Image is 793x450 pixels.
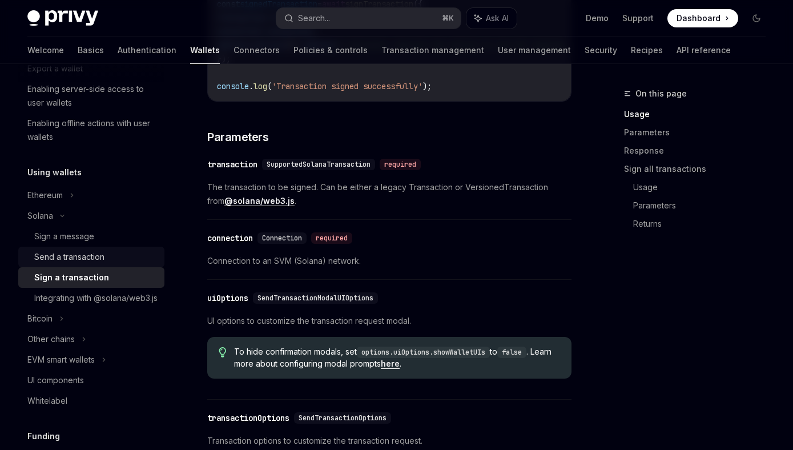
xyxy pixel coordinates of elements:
[276,8,460,29] button: Search...⌘K
[262,234,302,243] span: Connection
[381,359,400,369] a: here
[27,394,67,408] div: Whitelabel
[747,9,766,27] button: Toggle dark mode
[267,160,371,169] span: SupportedSolanaTransaction
[422,81,432,91] span: );
[207,314,571,328] span: UI options to customize the transaction request modal.
[272,81,422,91] span: 'Transaction signed successfully'
[34,291,158,305] div: Integrating with @solana/web3.js
[234,346,560,369] span: To hide confirmation modals, set to . Learn more about configuring modal prompts .
[267,81,272,91] span: (
[253,81,267,91] span: log
[18,79,164,113] a: Enabling server-side access to user wallets
[586,13,609,24] a: Demo
[18,370,164,391] a: UI components
[27,37,64,64] a: Welcome
[18,247,164,267] a: Send a transaction
[207,292,248,304] div: uiOptions
[27,166,82,179] h5: Using wallets
[190,37,220,64] a: Wallets
[27,10,98,26] img: dark logo
[380,159,421,170] div: required
[635,87,687,101] span: On this page
[34,271,109,284] div: Sign a transaction
[498,37,571,64] a: User management
[224,196,295,206] a: @solana/web3.js
[624,142,775,160] a: Response
[78,37,104,64] a: Basics
[207,434,571,448] span: Transaction options to customize the transaction request.
[677,13,720,24] span: Dashboard
[299,413,387,423] span: SendTransactionOptions
[677,37,731,64] a: API reference
[667,9,738,27] a: Dashboard
[118,37,176,64] a: Authentication
[381,37,484,64] a: Transaction management
[27,353,95,367] div: EVM smart wallets
[442,14,454,23] span: ⌘ K
[27,312,53,326] div: Bitcoin
[357,347,490,358] code: options.uiOptions.showWalletUIs
[631,37,663,64] a: Recipes
[486,13,509,24] span: Ask AI
[34,230,94,243] div: Sign a message
[207,412,289,424] div: transactionOptions
[624,105,775,123] a: Usage
[497,347,526,358] code: false
[257,294,373,303] span: SendTransactionModalUIOptions
[207,254,571,268] span: Connection to an SVM (Solana) network.
[34,250,104,264] div: Send a transaction
[207,129,268,145] span: Parameters
[27,116,158,144] div: Enabling offline actions with user wallets
[311,232,352,244] div: required
[622,13,654,24] a: Support
[633,196,775,215] a: Parameters
[27,82,158,110] div: Enabling server-side access to user wallets
[293,37,368,64] a: Policies & controls
[18,391,164,411] a: Whitelabel
[466,8,517,29] button: Ask AI
[27,188,63,202] div: Ethereum
[27,332,75,346] div: Other chains
[633,215,775,233] a: Returns
[624,123,775,142] a: Parameters
[624,160,775,178] a: Sign all transactions
[633,178,775,196] a: Usage
[18,113,164,147] a: Enabling offline actions with user wallets
[207,232,253,244] div: connection
[18,226,164,247] a: Sign a message
[27,429,60,443] h5: Funding
[217,81,249,91] span: console
[27,209,53,223] div: Solana
[207,180,571,208] span: The transaction to be signed. Can be either a legacy Transaction or VersionedTransaction from .
[585,37,617,64] a: Security
[219,347,227,357] svg: Tip
[27,373,84,387] div: UI components
[298,11,330,25] div: Search...
[18,267,164,288] a: Sign a transaction
[18,288,164,308] a: Integrating with @solana/web3.js
[249,81,253,91] span: .
[207,159,257,170] div: transaction
[234,37,280,64] a: Connectors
